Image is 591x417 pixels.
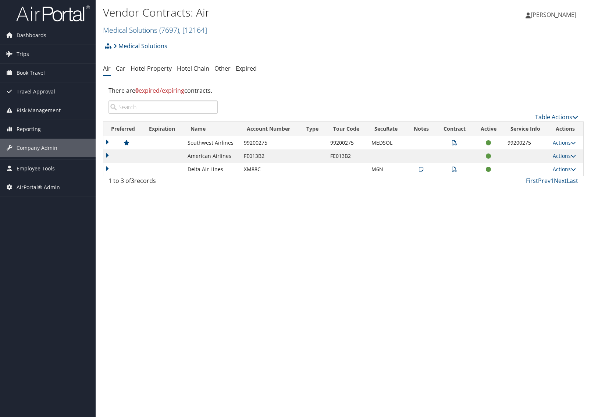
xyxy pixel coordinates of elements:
th: Actions [549,122,583,136]
th: Name: activate to sort column ascending [184,122,240,136]
a: Other [214,64,231,73]
a: 1 [551,177,554,185]
span: , [ 12164 ] [179,25,207,35]
th: Active: activate to sort column ascending [473,122,504,136]
a: Next [554,177,567,185]
a: Prev [538,177,551,185]
a: Actions [553,139,576,146]
td: M6N [368,163,406,176]
td: MEDSOL [368,136,406,149]
span: Travel Approval [17,82,55,101]
td: FE013B2 [327,149,368,163]
a: Hotel Property [131,64,172,73]
div: 1 to 3 of records [108,176,218,189]
td: Delta Air Lines [184,163,240,176]
a: Table Actions [535,113,578,121]
a: Medical Solutions [103,25,207,35]
th: Tour Code: activate to sort column ascending [327,122,368,136]
span: 3 [131,177,134,185]
a: Air [103,64,111,73]
a: Last [567,177,578,185]
a: Actions [553,166,576,173]
a: Car [116,64,125,73]
td: XM88C [240,163,300,176]
span: Book Travel [17,64,45,82]
span: Trips [17,45,29,63]
span: Employee Tools [17,159,55,178]
th: Preferred: activate to sort column ascending [103,122,142,136]
span: [PERSON_NAME] [531,11,576,19]
h1: Vendor Contracts: Air [103,5,423,20]
a: Expired [236,64,257,73]
span: Risk Management [17,101,61,120]
input: Search [108,100,218,114]
span: AirPortal® Admin [17,178,60,197]
th: Notes: activate to sort column ascending [406,122,436,136]
th: Account Number: activate to sort column ascending [240,122,300,136]
td: FE013B2 [240,149,300,163]
span: ( 7697 ) [159,25,179,35]
td: Southwest Airlines [184,136,240,149]
a: Actions [553,152,576,159]
a: Medical Solutions [113,39,167,53]
a: [PERSON_NAME] [526,4,584,26]
span: Company Admin [17,139,57,157]
th: SecuRate: activate to sort column ascending [368,122,406,136]
th: Contract: activate to sort column ascending [436,122,473,136]
td: American Airlines [184,149,240,163]
strong: 0 [135,86,139,95]
a: First [526,177,538,185]
th: Expiration: activate to sort column ascending [142,122,184,136]
span: Dashboards [17,26,46,45]
th: Service Info: activate to sort column ascending [504,122,549,136]
img: airportal-logo.png [16,5,90,22]
div: There are contracts. [103,81,584,100]
span: expired/expiring [135,86,184,95]
td: 99200275 [327,136,368,149]
th: Type: activate to sort column ascending [300,122,327,136]
td: 99200275 [240,136,300,149]
td: 99200275 [504,136,549,149]
span: Reporting [17,120,41,138]
a: Hotel Chain [177,64,209,73]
